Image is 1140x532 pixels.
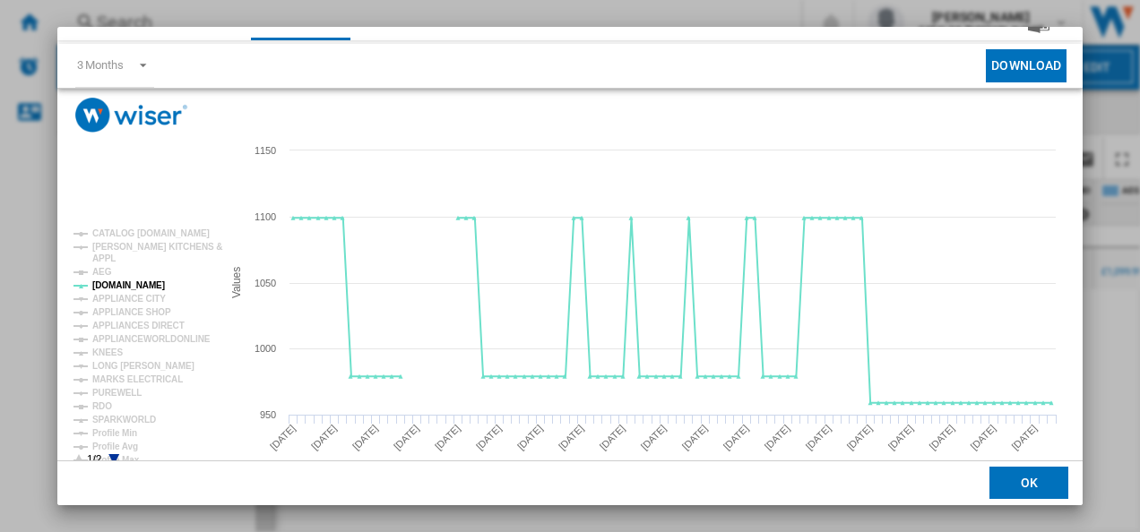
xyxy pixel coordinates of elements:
[92,415,156,425] tspan: SPARKWORLD
[255,211,276,222] tspan: 1100
[885,423,915,452] tspan: [DATE]
[514,423,544,452] tspan: [DATE]
[92,307,171,317] tspan: APPLIANCE SHOP
[309,423,339,452] tspan: [DATE]
[255,278,276,288] tspan: 1050
[597,423,626,452] tspan: [DATE]
[75,98,187,133] img: logo_wiser_300x94.png
[92,267,112,277] tspan: AEG
[1009,423,1039,452] tspan: [DATE]
[92,442,138,451] tspan: Profile Avg
[92,334,211,344] tspan: APPLIANCEWORLDONLINE
[255,343,276,354] tspan: 1000
[986,49,1067,82] button: Download
[721,423,750,452] tspan: [DATE]
[87,453,102,466] text: 1/2
[92,361,194,371] tspan: LONG [PERSON_NAME]
[92,242,222,252] tspan: [PERSON_NAME] KITCHENS &
[230,267,243,298] tspan: Values
[260,409,276,420] tspan: 950
[473,423,503,452] tspan: [DATE]
[556,423,585,452] tspan: [DATE]
[968,423,997,452] tspan: [DATE]
[844,423,874,452] tspan: [DATE]
[392,423,421,452] tspan: [DATE]
[77,58,124,72] div: 3 Months
[679,423,709,452] tspan: [DATE]
[92,253,116,263] tspan: APPL
[92,428,137,438] tspan: Profile Min
[92,348,123,357] tspan: KNEES
[350,423,380,452] tspan: [DATE]
[92,294,166,304] tspan: APPLIANCE CITY
[57,27,1084,506] md-dialog: Product popup
[255,145,276,156] tspan: 1150
[638,423,668,452] tspan: [DATE]
[433,423,462,452] tspan: [DATE]
[92,228,210,238] tspan: CATALOG [DOMAIN_NAME]
[762,423,791,452] tspan: [DATE]
[92,374,183,384] tspan: MARKS ELECTRICAL
[927,423,956,452] tspan: [DATE]
[268,423,298,452] tspan: [DATE]
[92,401,112,411] tspan: RDO
[92,388,142,398] tspan: PUREWELL
[92,280,165,290] tspan: [DOMAIN_NAME]
[803,423,833,452] tspan: [DATE]
[92,321,185,330] tspan: APPLIANCES DIRECT
[989,468,1068,500] button: OK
